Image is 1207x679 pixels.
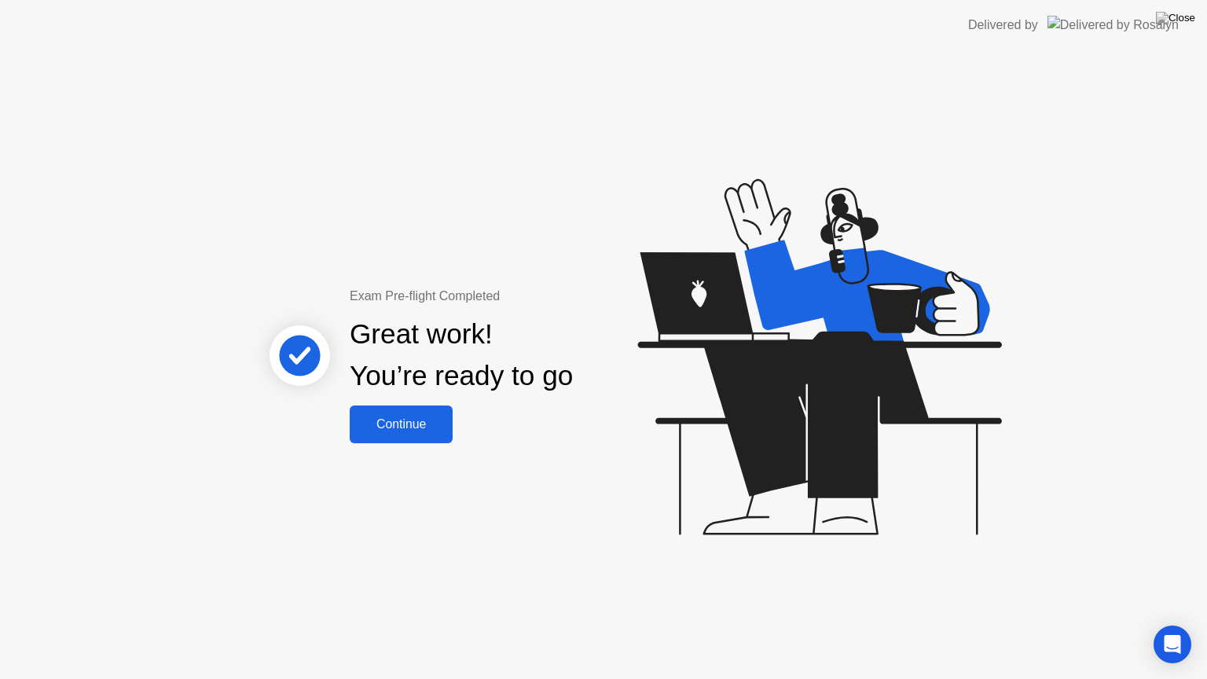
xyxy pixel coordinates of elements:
[350,287,674,306] div: Exam Pre-flight Completed
[1156,12,1195,24] img: Close
[968,16,1038,35] div: Delivered by
[354,417,448,431] div: Continue
[1047,16,1179,34] img: Delivered by Rosalyn
[350,314,573,397] div: Great work! You’re ready to go
[1154,626,1191,663] div: Open Intercom Messenger
[350,406,453,443] button: Continue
